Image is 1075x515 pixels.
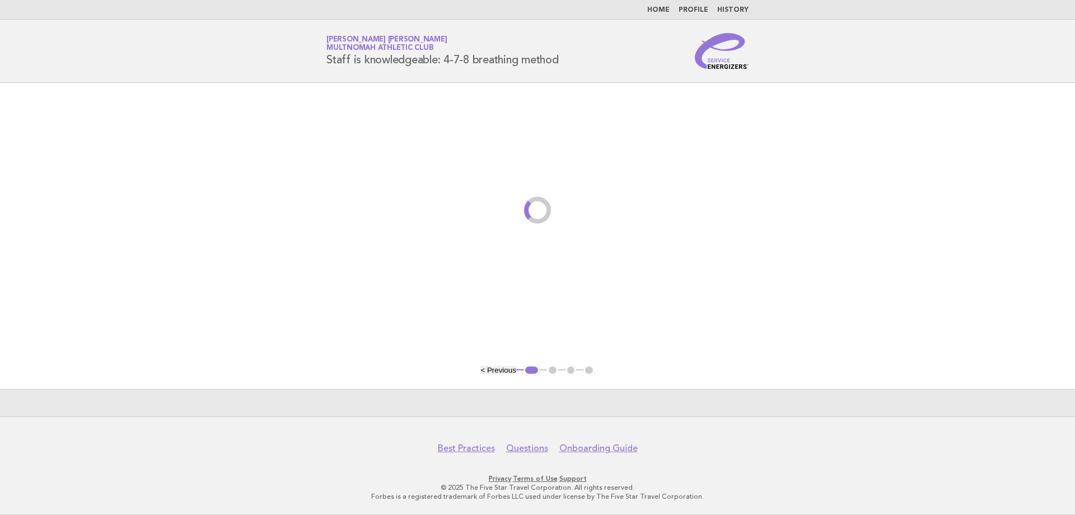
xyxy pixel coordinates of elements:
a: Profile [679,7,708,13]
p: Forbes is a registered trademark of Forbes LLC used under license by The Five Star Travel Corpora... [195,492,880,501]
p: · · [195,474,880,483]
a: Home [647,7,670,13]
a: Onboarding Guide [559,443,638,454]
a: History [717,7,749,13]
h1: Staff is knowledgeable: 4-7-8 breathing method [326,36,559,66]
span: Multnomah Athletic Club [326,45,433,52]
a: [PERSON_NAME] [PERSON_NAME]Multnomah Athletic Club [326,36,447,52]
a: Support [559,475,587,482]
a: Best Practices [438,443,495,454]
img: Service Energizers [695,33,749,69]
a: Questions [506,443,548,454]
p: © 2025 The Five Star Travel Corporation. All rights reserved. [195,483,880,492]
a: Terms of Use [513,475,558,482]
a: Privacy [489,475,511,482]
